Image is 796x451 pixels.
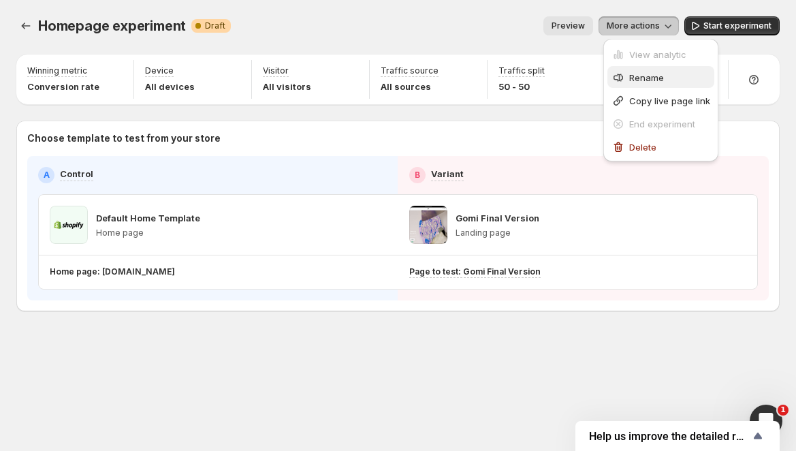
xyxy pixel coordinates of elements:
p: Winning metric [27,65,87,76]
button: Preview [543,16,593,35]
span: Copy live page link [629,95,710,106]
img: Default Home Template [50,206,88,244]
button: Show survey - Help us improve the detailed report for A/B campaigns [589,428,766,444]
p: Visitor [263,65,289,76]
span: View analytic [629,49,686,60]
p: Home page [96,228,200,238]
button: Experiments [16,16,35,35]
button: Delete [607,136,714,157]
p: Device [145,65,174,76]
button: Start experiment [684,16,780,35]
p: All visitors [263,80,311,93]
p: 50 - 50 [498,80,545,93]
p: Traffic split [498,65,545,76]
button: Rename [607,66,714,88]
p: Gomi Final Version [456,211,539,225]
p: Landing page [456,228,539,238]
button: End experiment [607,112,714,134]
button: Copy live page link [607,89,714,111]
span: Draft [205,20,225,31]
span: Start experiment [703,20,771,31]
img: Gomi Final Version [409,206,447,244]
h2: A [44,170,50,181]
button: More actions [599,16,679,35]
p: All sources [381,80,439,93]
span: Help us improve the detailed report for A/B campaigns [589,430,750,443]
span: Preview [552,20,585,31]
p: Choose template to test from your store [27,131,769,145]
span: Homepage experiment [38,18,186,34]
p: Conversion rate [27,80,99,93]
iframe: Intercom live chat [750,405,782,437]
p: Default Home Template [96,211,200,225]
p: Variant [431,167,464,181]
span: Rename [629,72,664,83]
span: More actions [607,20,660,31]
h2: B [415,170,420,181]
span: 1 [778,405,789,416]
p: Home page: [DOMAIN_NAME] [50,266,175,277]
button: View analytic [607,43,714,65]
p: Traffic source [381,65,439,76]
p: Page to test: Gomi Final Version [409,266,541,277]
span: Delete [629,142,656,153]
p: Control [60,167,93,181]
p: All devices [145,80,195,93]
span: End experiment [629,119,695,129]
